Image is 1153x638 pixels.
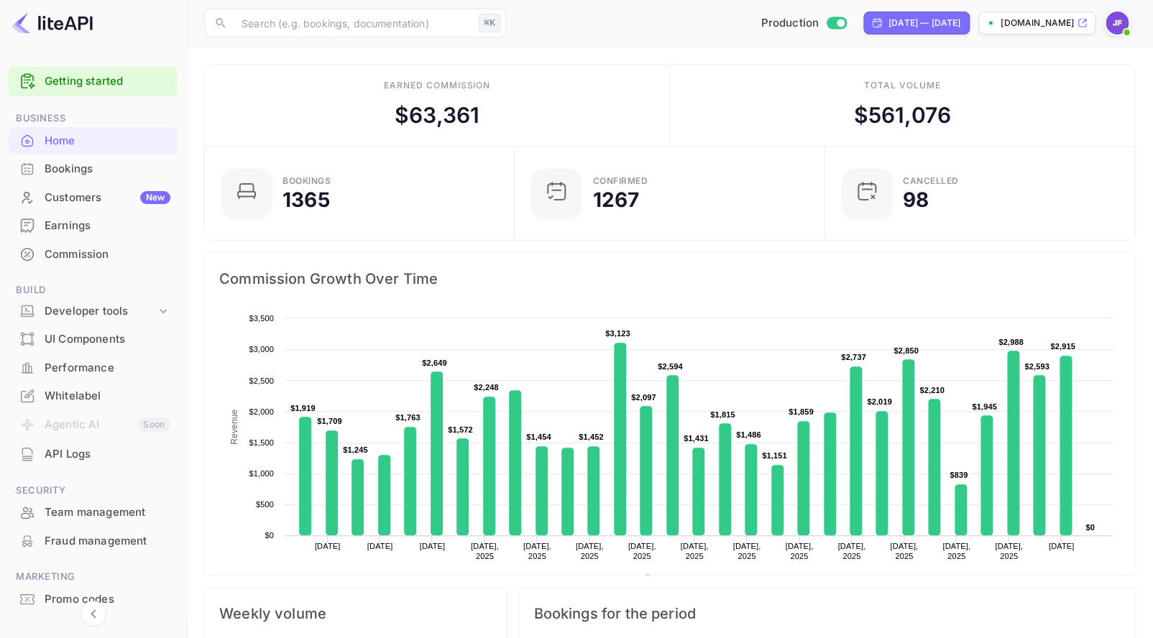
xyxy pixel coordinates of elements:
text: $1,945 [972,402,997,411]
div: API Logs [45,446,170,463]
a: Fraud management [9,527,178,554]
text: $1,431 [684,434,709,443]
text: $1,454 [526,433,551,441]
text: [DATE], 2025 [837,542,865,560]
div: Team management [45,504,170,521]
div: Bookings [9,155,178,183]
text: $2,915 [1050,342,1075,351]
p: [DOMAIN_NAME] [1001,17,1074,29]
img: Jenny Frimer [1106,11,1129,34]
div: $ 63,361 [395,99,479,131]
text: $2,500 [249,376,274,385]
text: [DATE], 2025 [471,542,499,560]
text: [DATE], 2025 [576,542,604,560]
div: Team management [9,499,178,527]
text: $2,210 [919,386,945,394]
div: Click to change the date range period [863,11,970,34]
text: $1,709 [317,417,342,425]
text: $0 [265,531,274,540]
div: [DATE] — [DATE] [888,17,960,29]
a: Performance [9,354,178,381]
a: API Logs [9,440,178,467]
text: [DATE] [420,542,446,550]
div: Promo codes [45,591,170,608]
span: Weekly volume [219,602,492,625]
text: $1,452 [579,433,604,441]
text: [DATE], 2025 [890,542,918,560]
div: Developer tools [45,303,156,320]
div: Promo codes [9,586,178,614]
text: $2,850 [894,346,919,355]
text: [DATE], 2025 [995,542,1023,560]
input: Search (e.g. bookings, documentation) [233,9,473,37]
text: $2,097 [631,393,656,402]
div: Bookings [45,161,170,177]
div: UI Components [45,331,170,348]
span: Production [761,15,819,32]
text: $500 [256,500,274,509]
div: New [140,191,170,204]
a: Promo codes [9,586,178,612]
a: CustomersNew [9,184,178,211]
div: API Logs [9,440,178,468]
img: LiteAPI logo [12,11,93,34]
text: $1,919 [290,404,316,412]
div: Fraud management [45,533,170,550]
text: $839 [950,471,968,479]
text: [DATE], 2025 [732,542,761,560]
text: $1,572 [448,425,473,434]
div: Earnings [9,212,178,240]
a: Whitelabel [9,382,178,409]
text: $1,245 [343,445,368,454]
text: Revenue [657,574,694,584]
text: [DATE], 2025 [681,542,709,560]
div: CustomersNew [9,184,178,212]
text: $1,000 [249,469,274,478]
div: Home [45,133,170,149]
text: [DATE] [367,542,393,550]
span: Business [9,111,178,126]
text: [DATE] [315,542,341,550]
text: $3,500 [249,314,274,323]
text: [DATE], 2025 [942,542,970,560]
div: Performance [45,360,170,376]
text: $2,593 [1024,362,1049,371]
text: $1,486 [736,430,761,439]
div: 98 [903,190,929,210]
a: Earnings [9,212,178,239]
div: Fraud management [9,527,178,555]
a: Home [9,127,178,154]
text: [DATE], 2025 [628,542,656,560]
div: UI Components [9,325,178,353]
div: Switch to Sandbox mode [755,15,852,32]
div: Developer tools [9,299,178,324]
div: Home [9,127,178,155]
div: 1365 [282,190,330,210]
a: Commission [9,241,178,267]
text: $2,019 [867,397,892,406]
div: Whitelabel [9,382,178,410]
text: $1,500 [249,438,274,447]
text: $2,594 [658,362,683,371]
span: Commission Growth Over Time [219,267,1121,290]
text: $1,859 [789,407,814,416]
text: $2,737 [841,353,866,361]
span: Build [9,282,178,298]
div: Earned commission [384,79,490,92]
text: Revenue [229,409,239,444]
a: Team management [9,499,178,525]
text: [DATE], 2025 [523,542,551,560]
text: $1,763 [395,413,421,422]
a: Getting started [45,73,170,90]
div: Customers [45,190,170,206]
text: $2,649 [422,359,447,367]
text: $3,000 [249,345,274,353]
text: $1,151 [762,451,787,460]
text: $1,815 [710,410,735,419]
div: ⌘K [479,14,500,32]
div: CANCELLED [903,177,959,185]
text: $2,988 [998,338,1024,346]
text: $0 [1085,523,1095,532]
div: Commission [9,241,178,269]
div: Bookings [282,177,331,185]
